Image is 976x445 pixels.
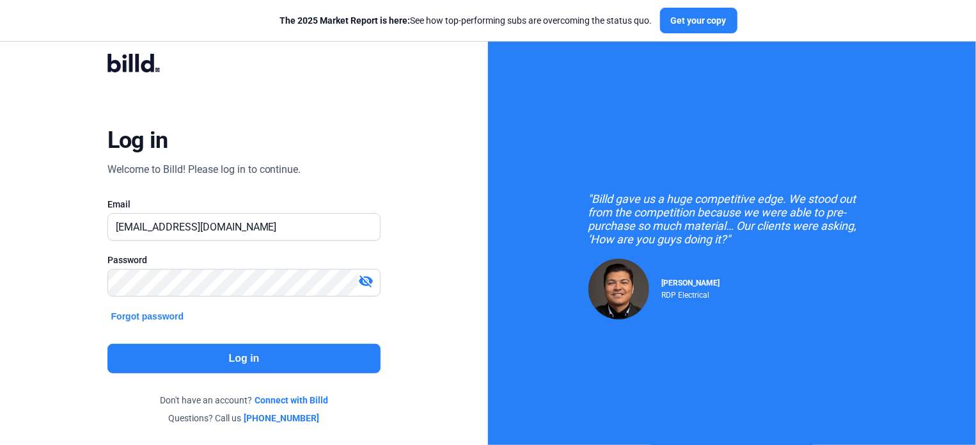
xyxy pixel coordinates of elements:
div: RDP Electrical [662,287,720,300]
div: Log in [107,126,168,154]
div: Welcome to Billd! Please log in to continue. [107,162,301,177]
button: Log in [107,344,381,373]
div: "Billd gave us a huge competitive edge. We stood out from the competition because we were able to... [588,192,876,246]
img: Raul Pacheco [588,259,649,320]
div: See how top-performing subs are overcoming the status quo. [280,14,652,27]
div: Questions? Call us [107,412,381,425]
a: [PHONE_NUMBER] [244,412,320,425]
div: Email [107,198,381,211]
a: Connect with Billd [255,394,328,407]
span: The 2025 Market Report is here: [280,15,411,26]
span: [PERSON_NAME] [662,279,720,287]
div: Password [107,254,381,266]
button: Get your copy [660,8,737,33]
div: Don't have an account? [107,394,381,407]
mat-icon: visibility_off [358,273,374,289]
button: Forgot password [107,309,188,323]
